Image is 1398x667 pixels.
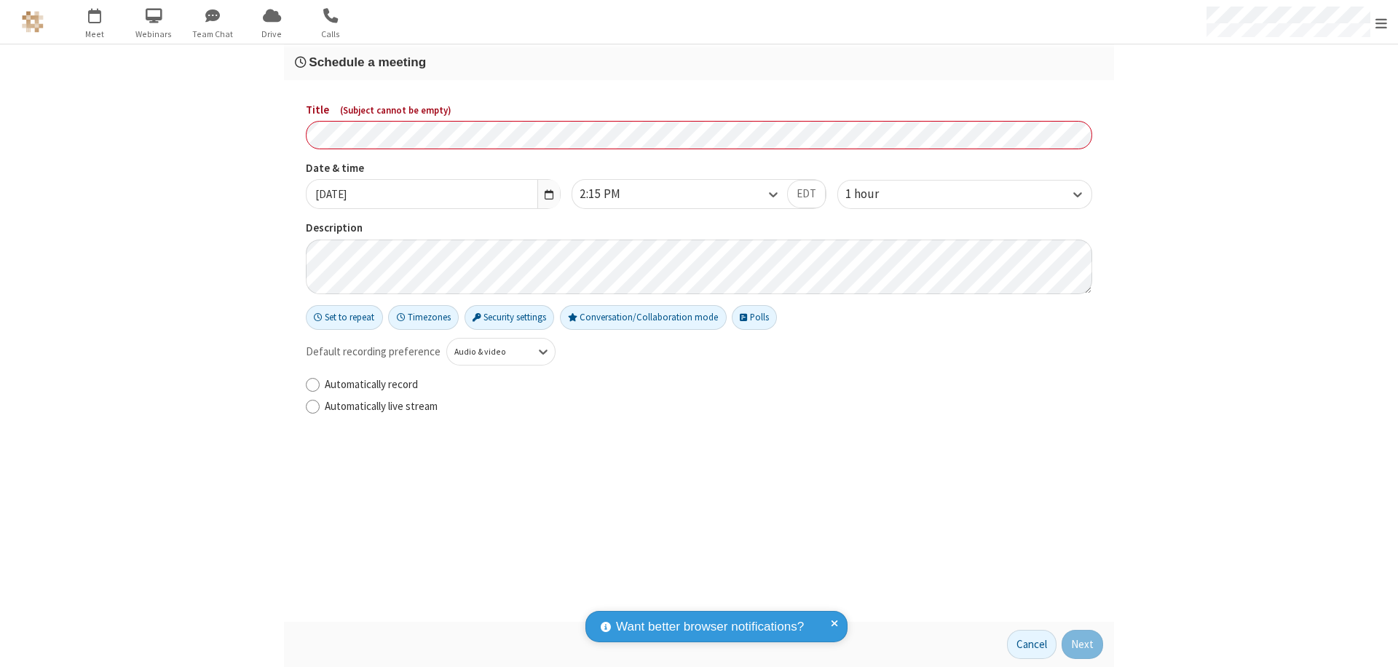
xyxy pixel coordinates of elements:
[68,28,122,41] span: Meet
[1007,630,1057,659] button: Cancel
[560,305,727,330] button: Conversation/Collaboration mode
[304,28,358,41] span: Calls
[306,344,441,360] span: Default recording preference
[306,160,561,177] label: Date & time
[388,305,459,330] button: Timezones
[616,617,804,636] span: Want better browser notifications?
[454,345,524,358] div: Audio & video
[340,104,451,117] span: ( Subject cannot be empty )
[22,11,44,33] img: QA Selenium DO NOT DELETE OR CHANGE
[787,180,826,209] button: EDT
[325,398,1092,415] label: Automatically live stream
[1362,629,1387,657] iframe: Chat
[306,102,1092,119] label: Title
[465,305,555,330] button: Security settings
[1062,630,1103,659] button: Next
[245,28,299,41] span: Drive
[845,185,904,204] div: 1 hour
[306,305,383,330] button: Set to repeat
[309,55,426,69] span: Schedule a meeting
[186,28,240,41] span: Team Chat
[127,28,181,41] span: Webinars
[325,376,1092,393] label: Automatically record
[580,185,645,204] div: 2:15 PM
[732,305,777,330] button: Polls
[306,220,1092,237] label: Description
